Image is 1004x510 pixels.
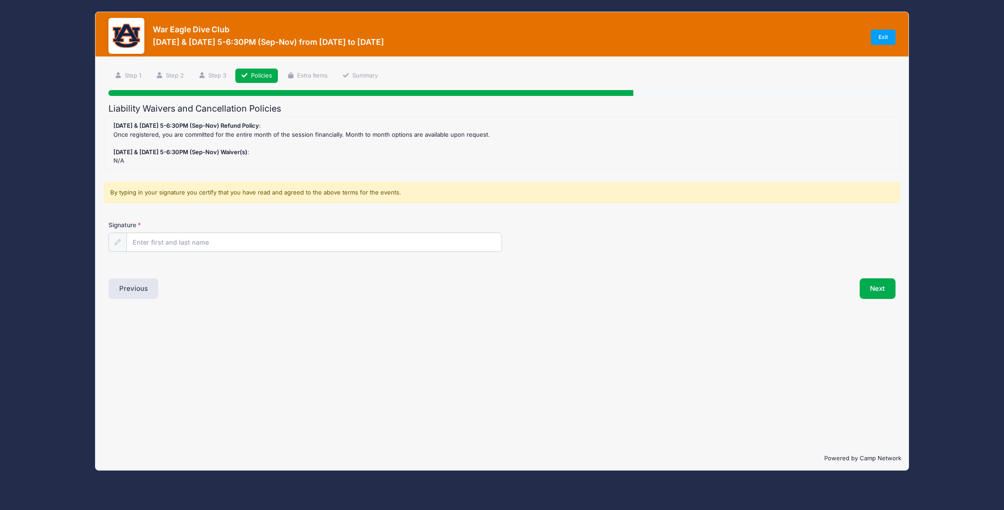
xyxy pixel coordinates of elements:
[113,122,259,129] strong: [DATE] & [DATE] 5-6:30PM (Sep-Nov) Refund Policy
[192,69,232,83] a: Step 3
[108,220,305,229] label: Signature
[108,104,896,114] h2: Liability Waivers and Cancellation Policies
[153,37,384,47] h3: [DATE] & [DATE] 5-6:30PM (Sep-Nov) from [DATE] to [DATE]
[871,30,896,45] a: Exit
[235,69,278,83] a: Policies
[153,25,384,34] h3: War Eagle Dive Club
[113,148,247,156] strong: [DATE] & [DATE] 5-6:30PM (Sep-Nov) Waiver(s)
[108,69,147,83] a: Step 1
[336,69,384,83] a: Summary
[150,69,190,83] a: Step 2
[108,278,159,299] button: Previous
[103,454,901,463] p: Powered by Camp Network
[109,121,895,165] div: : Once registered, you are committed for the entire month of the session financially. Month to mo...
[104,182,900,203] div: By typing in your signature you certify that you have read and agreed to the above terms for the ...
[860,278,896,299] button: Next
[126,233,502,252] input: Enter first and last name
[281,69,333,83] a: Extra Items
